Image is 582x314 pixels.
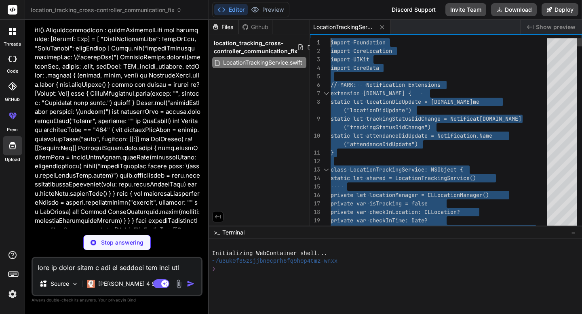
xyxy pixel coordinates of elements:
img: settings [6,287,19,301]
span: ("attendanceDidUpdate") [344,140,418,148]
div: 18 [310,208,320,216]
div: 16 [310,191,320,199]
div: Github [239,23,272,31]
div: 11 [310,149,320,157]
button: Deploy [542,3,578,16]
div: Discord Support [387,3,441,16]
button: Invite Team [445,3,486,16]
p: [PERSON_NAME] 4 S.. [98,280,158,288]
span: import CoreLocation [331,47,392,54]
span: private var backgroundTask: UIBackgroundTaskId [331,225,479,232]
span: Initializing WebContainer shell... [212,250,327,257]
div: 7 [310,89,320,98]
span: import CoreData [331,64,379,71]
span: // MARK: - Notification Extensions [331,81,441,88]
div: 5 [310,72,320,81]
div: 1 [310,38,320,47]
span: >_ [214,228,220,237]
span: private var isTracking = false [331,200,428,207]
label: threads [4,41,21,48]
span: extension [DOMAIN_NAME] { [331,90,411,97]
span: static let locationDidUpdate = [DOMAIN_NAME] [331,98,473,105]
span: ("trackingStatusDidChange") [344,124,431,131]
span: Show preview [536,23,576,31]
span: location_tracking_cross-controller_communication_fix [31,6,182,14]
span: Name [479,132,492,139]
span: LocationTrackingService.swift [222,58,303,67]
span: private var checkInLocation: CLLocation? [331,208,460,216]
div: 9 [310,115,320,123]
span: static let shared = LocationTrackingService() [331,174,476,182]
div: Files [209,23,238,31]
img: Claude 4 Sonnet [87,280,95,288]
p: Stop answering [101,239,143,247]
div: 14 [310,174,320,182]
label: prem [7,126,18,133]
div: 19 [310,216,320,225]
img: Pick Models [72,281,78,287]
div: 20 [310,225,320,233]
span: static let attendanceDidUpdate = Notification. [331,132,479,139]
div: 15 [310,182,320,191]
div: 17 [310,199,320,208]
img: icon [187,280,195,288]
div: 10 [310,132,320,140]
div: Click to collapse the range. [321,89,331,98]
span: r() [479,191,489,199]
button: − [569,226,577,239]
span: LocationTrackingService.swift [313,23,374,31]
span: [DOMAIN_NAME] [479,115,521,122]
img: attachment [174,279,183,289]
span: private let locationManager = CLLocationManage [331,191,479,199]
span: } [331,149,334,156]
span: import Foundation [331,39,386,46]
span: privacy [108,297,123,302]
span: private var checkInTime: Date? [331,217,428,224]
span: − [571,228,576,237]
button: Preview [248,4,287,15]
div: 8 [310,98,320,106]
div: 12 [310,157,320,165]
span: import UIKit [331,56,369,63]
span: ("locationDidUpdate") [344,107,411,114]
div: 4 [310,64,320,72]
button: Download [491,3,537,16]
div: 2 [310,47,320,55]
span: location_tracking_cross-controller_communication_fix [214,39,297,55]
span: ❯ [212,265,215,273]
div: Click to collapse the range. [321,165,331,174]
button: Editor [214,4,248,15]
div: 6 [310,81,320,89]
span: ~/u3uk0f35zsjjbn9cprh6fq9h0p4tm2-wnxx [212,257,338,265]
div: 3 [310,55,320,64]
span: me [473,98,479,105]
span: static let trackingStatusDidChange = Notificat [331,115,479,122]
span: entifier = . [479,225,518,232]
label: code [7,68,18,75]
p: Always double-check its answers. Your in Bind [32,296,202,304]
p: Source [51,280,69,288]
label: GitHub [5,96,20,103]
div: 13 [310,165,320,174]
span: Terminal [222,228,245,237]
label: Upload [5,156,20,163]
span: class LocationTrackingService: NSObject { [331,166,463,173]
